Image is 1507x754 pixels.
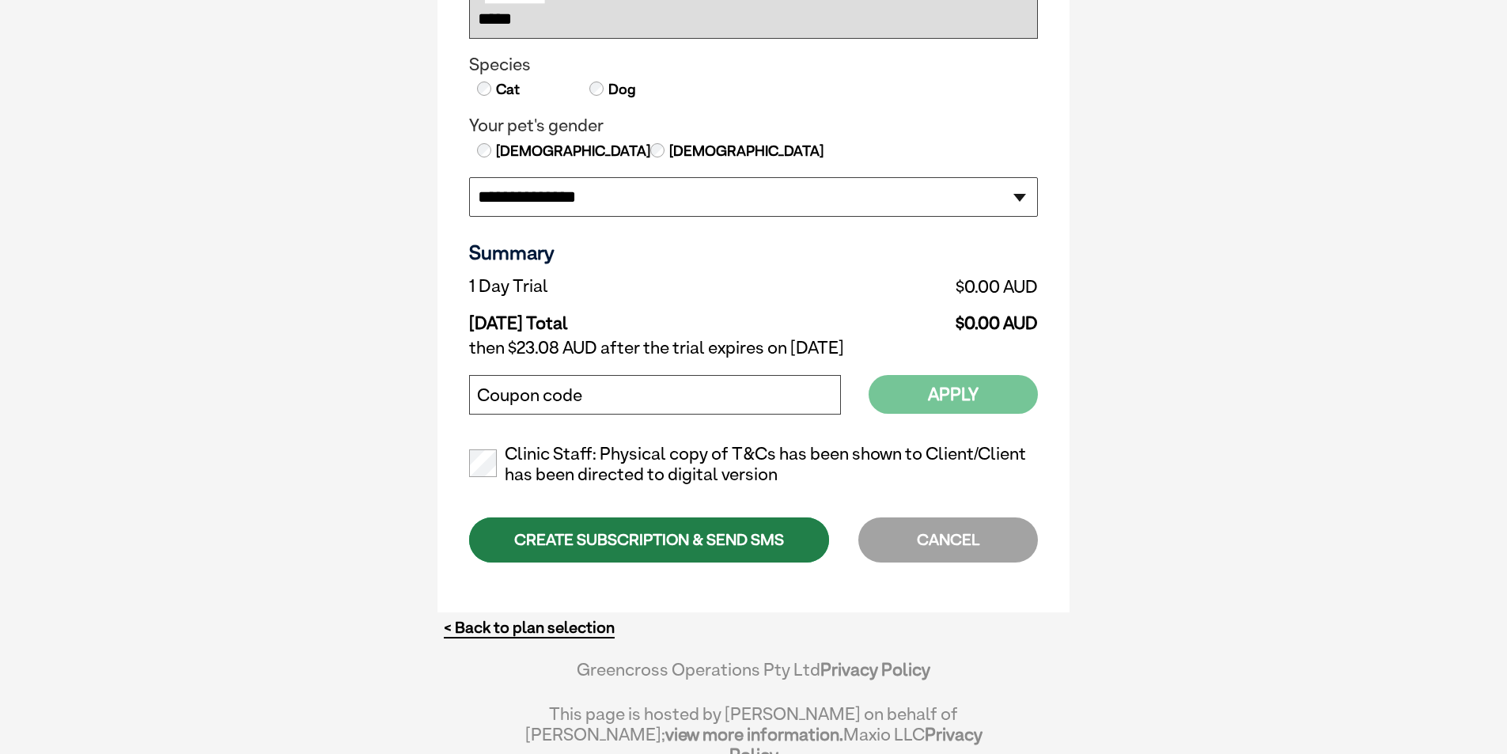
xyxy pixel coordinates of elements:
[869,375,1038,414] button: Apply
[524,659,983,695] div: Greencross Operations Pty Ltd
[469,334,1038,362] td: then $23.08 AUD after the trial expires on [DATE]
[820,659,930,680] a: Privacy Policy
[469,449,497,477] input: Clinic Staff: Physical copy of T&Cs has been shown to Client/Client has been directed to digital ...
[665,724,843,745] a: view more information.
[469,517,829,563] div: CREATE SUBSCRIPTION & SEND SMS
[858,517,1038,563] div: CANCEL
[469,301,778,334] td: [DATE] Total
[477,385,582,406] label: Coupon code
[444,618,615,638] a: < Back to plan selection
[469,55,1038,75] legend: Species
[469,241,1038,264] h3: Summary
[469,444,1038,485] label: Clinic Staff: Physical copy of T&Cs has been shown to Client/Client has been directed to digital ...
[469,116,1038,136] legend: Your pet's gender
[469,272,778,301] td: 1 Day Trial
[778,272,1038,301] td: $0.00 AUD
[778,301,1038,334] td: $0.00 AUD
